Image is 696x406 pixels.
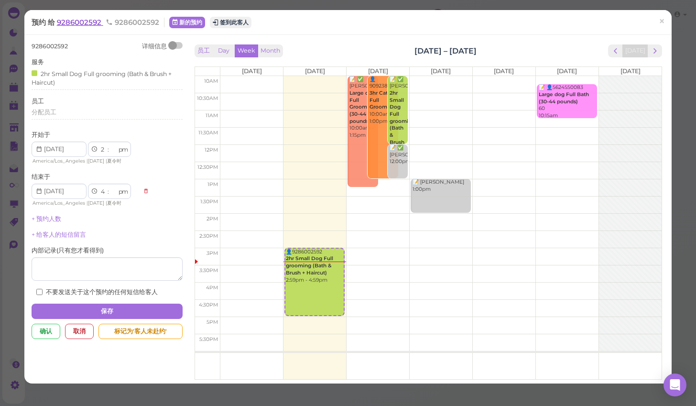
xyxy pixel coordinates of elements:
div: | | [32,157,138,165]
span: 9286002592 [32,43,68,50]
span: [DATE] [368,67,388,75]
span: 3:30pm [199,267,218,274]
span: 2:30pm [199,233,218,239]
button: 员工 [195,44,213,57]
div: 📝 👤5624550083 60 10:15am [538,84,597,119]
span: [DATE] [494,67,514,75]
div: 👤9092384759 10:00am - 1:00pm [369,76,398,125]
span: 1:30pm [200,198,218,205]
div: 📝 ✅ [PERSON_NAME] 12:00pm [389,144,408,165]
button: Day [212,44,235,57]
span: 12pm [205,147,218,153]
button: 签到此客人 [210,17,251,28]
button: 保存 [32,304,183,319]
span: 4pm [206,285,218,291]
b: Large dog Full Bath (30-44 pounds) [539,91,589,105]
label: 内部记录 ( 只有您才看得到 ) [32,246,104,255]
div: 预约 给 [32,18,164,27]
span: [DATE] [88,158,104,164]
div: 📝 ✅ [PERSON_NAME] 10:00am - 12:00pm [389,76,408,181]
b: 2hr Small Dog Full grooming (Bath & Brush + Haircut) [390,90,415,159]
b: 2hr Small Dog Full grooming (Bath & Brush + Haircut) [286,255,333,275]
button: Month [258,44,283,57]
b: 3hr Cats Full Grooming [370,90,395,110]
span: [DATE] [620,67,641,75]
a: × [653,11,671,33]
a: + 预约人数 [32,215,61,222]
label: 服务 [32,58,44,66]
span: 夏令时 [107,158,121,164]
div: 标记为'客人未赴约' [98,324,183,339]
button: Week [235,44,258,57]
label: 员工 [32,97,44,106]
span: × [659,15,665,28]
span: 10am [204,78,218,84]
span: 9286002592 [106,18,159,27]
span: [DATE] [431,67,451,75]
div: 👤9286002592 2:59pm - 4:59pm [285,249,344,284]
span: [DATE] [557,67,577,75]
div: 📝 ✅ [PERSON_NAME] 10:00am - 1:15pm [349,76,378,139]
b: Large dog Full Grooming (30-44 pounds) [349,90,375,124]
label: 结束于 [32,173,50,181]
input: 不要发送关于这个预约的任何短信给客人 [36,289,43,295]
span: 夏令时 [107,200,121,206]
span: [DATE] [88,200,104,206]
button: [DATE] [622,44,648,57]
span: 4:30pm [199,302,218,308]
div: 2hr Small Dog Full grooming (Bath & Brush + Haircut) [32,68,180,87]
span: 5:30pm [199,336,218,342]
div: 📝 [PERSON_NAME] 1:00pm [412,179,471,193]
span: 11:30am [198,130,218,136]
span: 11am [206,112,218,119]
div: 取消 [65,324,94,339]
span: [DATE] [305,67,325,75]
button: prev [608,44,623,57]
button: next [648,44,663,57]
h2: [DATE] – [DATE] [414,45,477,56]
span: [DATE] [242,67,262,75]
div: | | [32,199,138,208]
a: 9286002592 [57,18,103,27]
div: 确认 [32,324,60,339]
div: 详细信息 [142,42,167,51]
a: 新的预约 [169,17,205,28]
span: 3pm [207,250,218,256]
a: + 给客人的短信留言 [32,231,86,238]
span: 10:30am [197,95,218,101]
span: America/Los_Angeles [33,200,85,206]
span: 12:30pm [197,164,218,170]
span: 2pm [207,216,218,222]
span: 分配员工 [32,109,56,116]
span: 5pm [207,319,218,325]
span: America/Los_Angeles [33,158,85,164]
div: Open Intercom Messenger [663,373,686,396]
span: 1pm [207,181,218,187]
label: 不要发送关于这个预约的任何短信给客人 [36,288,158,296]
label: 开始于 [32,131,50,139]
